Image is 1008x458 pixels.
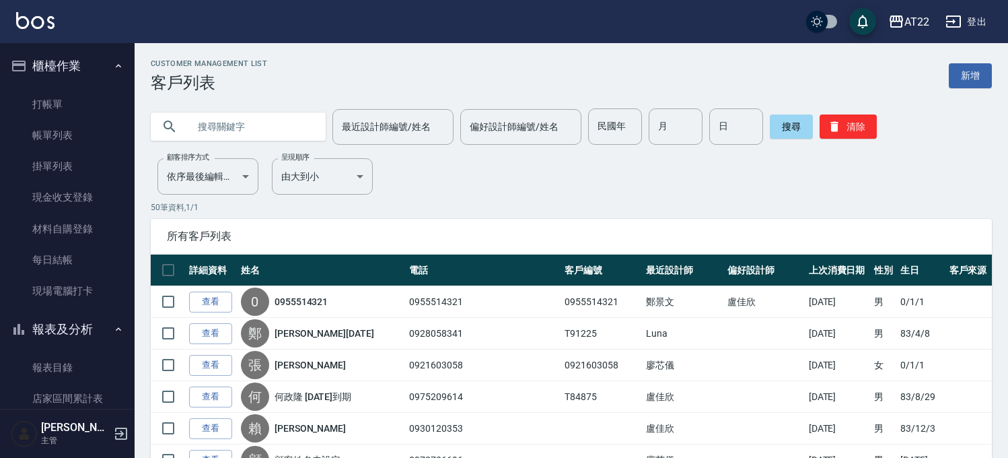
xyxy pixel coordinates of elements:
td: 0921603058 [561,350,643,381]
div: 何 [241,383,269,411]
td: [DATE] [805,350,871,381]
td: T84875 [561,381,643,413]
a: [PERSON_NAME][DATE] [275,327,374,340]
th: 偏好設計師 [724,255,805,286]
td: 盧佳欣 [643,381,724,413]
td: [DATE] [805,381,871,413]
td: Luna [643,318,724,350]
th: 客戶編號 [561,255,643,286]
a: [PERSON_NAME] [275,358,346,372]
td: 0955514321 [561,286,643,318]
td: 83/12/3 [897,413,945,445]
th: 詳細資料 [186,255,238,286]
td: 男 [871,318,897,350]
button: save [849,8,876,35]
td: [DATE] [805,286,871,318]
img: Logo [16,12,55,29]
button: 搜尋 [770,115,813,139]
button: AT22 [883,8,935,36]
td: 0930120353 [406,413,561,445]
td: 盧佳欣 [724,286,805,318]
p: 50 筆資料, 1 / 1 [151,201,992,214]
th: 客戶來源 [946,255,992,286]
a: 現金收支登錄 [5,182,129,213]
a: 報表目錄 [5,352,129,383]
h3: 客戶列表 [151,73,267,92]
button: 櫃檯作業 [5,48,129,84]
td: 0928058341 [406,318,561,350]
div: 0 [241,288,269,316]
a: 查看 [189,355,232,376]
th: 電話 [406,255,561,286]
td: 0921603058 [406,350,561,381]
td: 83/8/29 [897,381,945,413]
a: [PERSON_NAME] [275,422,346,435]
a: 帳單列表 [5,120,129,151]
a: 查看 [189,387,232,407]
td: 男 [871,413,897,445]
th: 最近設計師 [643,255,724,286]
td: [DATE] [805,413,871,445]
td: 鄭景文 [643,286,724,318]
h2: Customer Management List [151,59,267,68]
a: 店家區間累計表 [5,383,129,414]
button: 報表及分析 [5,312,129,347]
a: 掛單列表 [5,151,129,182]
a: 材料自購登錄 [5,214,129,244]
th: 姓名 [238,255,406,286]
a: 每日結帳 [5,244,129,275]
div: 張 [241,351,269,379]
td: 0975209614 [406,381,561,413]
div: AT22 [904,13,929,30]
a: 查看 [189,292,232,313]
th: 上次消費日期 [805,255,871,286]
div: 由大到小 [272,158,373,195]
div: 賴 [241,414,269,443]
a: 打帳單 [5,89,129,120]
img: Person [11,420,38,447]
a: 何政隆 [DATE]到期 [275,390,351,403]
td: 盧佳欣 [643,413,724,445]
button: 登出 [940,9,992,34]
td: 0/1/1 [897,286,945,318]
a: 現場電腦打卡 [5,275,129,306]
td: 女 [871,350,897,381]
td: [DATE] [805,318,871,350]
td: 男 [871,286,897,318]
h5: [PERSON_NAME] [41,421,110,434]
td: 83/4/8 [897,318,945,350]
td: 0955514321 [406,286,561,318]
div: 鄭 [241,319,269,348]
a: 查看 [189,323,232,344]
p: 主管 [41,434,110,447]
a: 0955514321 [275,295,328,308]
td: 0/1/1 [897,350,945,381]
a: 查看 [189,418,232,439]
a: 新增 [949,63,992,88]
label: 顧客排序方式 [167,152,209,162]
div: 依序最後編輯時間 [157,158,258,195]
span: 所有客戶列表 [167,230,976,243]
button: 清除 [820,115,877,139]
td: T91225 [561,318,643,350]
th: 性別 [871,255,897,286]
td: 廖芯儀 [643,350,724,381]
td: 男 [871,381,897,413]
input: 搜尋關鍵字 [188,108,315,145]
label: 呈現順序 [281,152,310,162]
th: 生日 [897,255,945,286]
